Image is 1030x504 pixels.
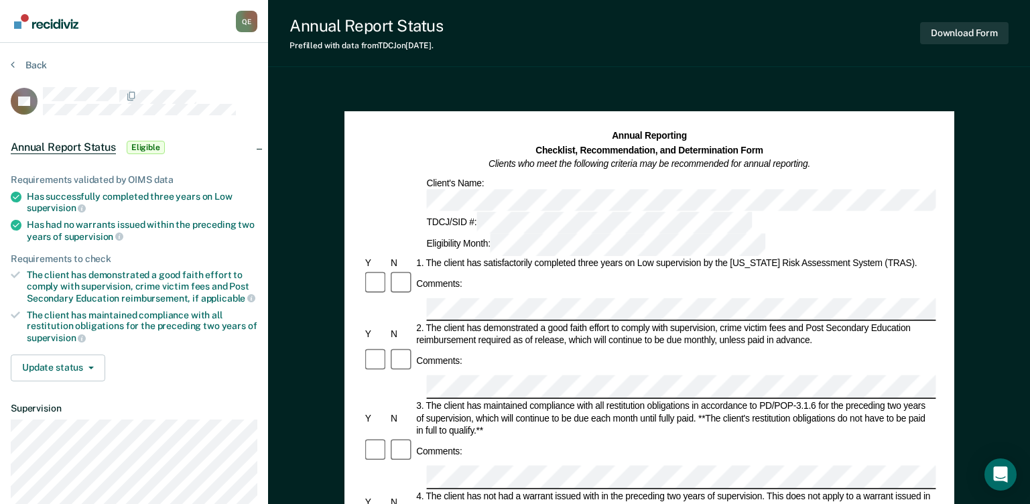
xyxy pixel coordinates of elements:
[612,131,687,141] strong: Annual Reporting
[201,293,255,304] span: applicable
[363,257,388,269] div: Y
[289,41,443,50] div: Prefilled with data from TDCJ on [DATE] .
[920,22,1009,44] button: Download Form
[414,445,464,457] div: Comments:
[414,322,936,347] div: 2. The client has demonstrated a good faith effort to comply with supervision, crime victim fees ...
[535,145,763,155] strong: Checklist, Recommendation, and Determination Form
[414,400,936,437] div: 3. The client has maintained compliance with all restitution obligations in accordance to PD/POP-...
[11,403,257,414] dt: Supervision
[389,257,414,269] div: N
[27,269,257,304] div: The client has demonstrated a good faith effort to comply with supervision, crime victim fees and...
[236,11,257,32] button: Profile dropdown button
[489,159,810,169] em: Clients who meet the following criteria may be recommended for annual reporting.
[414,277,464,290] div: Comments:
[984,458,1017,491] div: Open Intercom Messenger
[236,11,257,32] div: Q E
[27,202,86,213] span: supervision
[11,253,257,265] div: Requirements to check
[127,141,165,154] span: Eligible
[424,234,767,256] div: Eligibility Month:
[414,355,464,367] div: Comments:
[389,412,414,424] div: N
[64,231,123,242] span: supervision
[11,59,47,71] button: Back
[27,219,257,242] div: Has had no warrants issued within the preceding two years of
[424,212,753,234] div: TDCJ/SID #:
[27,332,86,343] span: supervision
[11,355,105,381] button: Update status
[27,310,257,344] div: The client has maintained compliance with all restitution obligations for the preceding two years of
[289,16,443,36] div: Annual Report Status
[363,328,388,340] div: Y
[11,174,257,186] div: Requirements validated by OIMS data
[363,412,388,424] div: Y
[389,328,414,340] div: N
[27,191,257,214] div: Has successfully completed three years on Low
[14,14,78,29] img: Recidiviz
[11,141,116,154] span: Annual Report Status
[414,257,936,269] div: 1. The client has satisfactorily completed three years on Low supervision by the [US_STATE] Risk ...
